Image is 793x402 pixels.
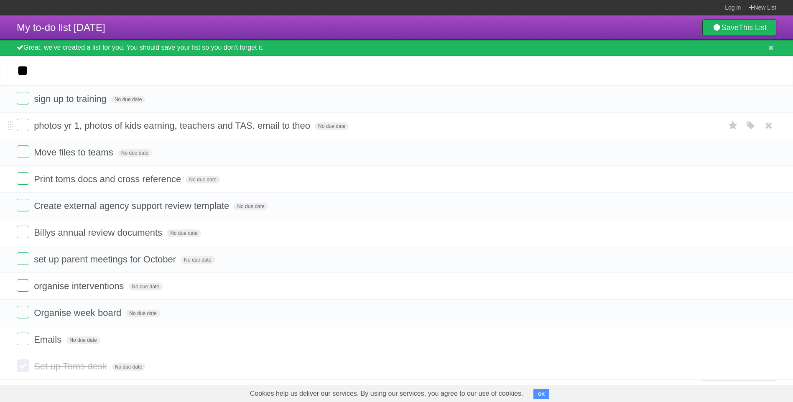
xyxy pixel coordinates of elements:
span: photos yr 1, photos of kids earning, teachers and TAS. email to theo [34,120,312,131]
span: My to-do list [DATE] [17,22,105,33]
button: OK [533,389,550,399]
span: Organise week board [34,308,123,318]
span: No due date [112,363,145,371]
span: Billys annual review documents [34,227,164,238]
label: Done [17,119,29,131]
span: Emails [34,334,64,345]
label: Done [17,279,29,292]
label: Done [17,226,29,238]
span: organise interventions [34,281,126,291]
b: This List [739,23,767,32]
span: Cookies help us deliver our services. By using our services, you agree to our use of cookies. [242,385,532,402]
span: Move files to teams [34,147,115,158]
span: sign up to training [34,94,109,104]
span: No due date [66,336,100,344]
a: SaveThis List [702,19,776,36]
span: No due date [181,256,214,264]
span: Create external agency support review template [34,201,231,211]
span: No due date [126,310,160,317]
span: No due date [111,96,145,103]
label: Done [17,92,29,104]
label: Done [17,172,29,185]
span: Print toms docs and cross reference [34,174,183,184]
span: No due date [186,176,219,183]
span: No due date [167,229,201,237]
span: Set up Toms desk [34,361,109,371]
label: Done [17,333,29,345]
label: Done [17,145,29,158]
span: set up parent meetings for October [34,254,178,265]
span: No due date [118,149,152,157]
span: No due date [315,122,349,130]
label: Star task [725,119,741,132]
label: Done [17,306,29,318]
span: No due date [234,203,268,210]
label: Done [17,199,29,211]
span: No due date [129,283,163,290]
label: Done [17,359,29,372]
label: Done [17,252,29,265]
